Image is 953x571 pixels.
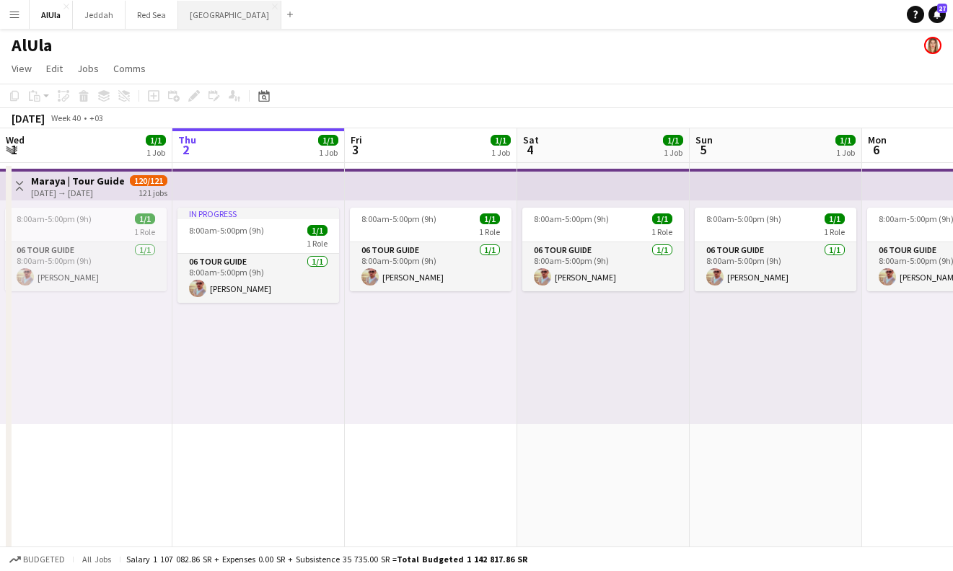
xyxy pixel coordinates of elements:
[79,554,114,565] span: All jobs
[126,1,178,29] button: Red Sea
[146,147,165,158] div: 1 Job
[77,62,99,75] span: Jobs
[146,135,166,146] span: 1/1
[522,242,684,291] app-card-role: 06 Tour Guide1/18:00am-5:00pm (9h)[PERSON_NAME]
[31,174,125,187] h3: Maraya | Tour Guide
[835,135,856,146] span: 1/1
[824,226,845,237] span: 1 Role
[189,225,264,236] span: 8:00am-5:00pm (9h)
[5,208,167,291] app-job-card: 8:00am-5:00pm (9h)1/11 Role06 Tour Guide1/18:00am-5:00pm (9h)[PERSON_NAME]
[534,213,609,224] span: 8:00am-5:00pm (9h)
[866,141,887,158] span: 6
[6,133,25,146] span: Wed
[695,133,713,146] span: Sun
[177,254,339,303] app-card-role: 06 Tour Guide1/18:00am-5:00pm (9h)[PERSON_NAME]
[351,133,362,146] span: Fri
[135,213,155,224] span: 1/1
[307,238,328,249] span: 1 Role
[480,213,500,224] span: 1/1
[307,225,328,236] span: 1/1
[12,62,32,75] span: View
[178,1,281,29] button: [GEOGRAPHIC_DATA]
[73,1,126,29] button: Jeddah
[350,208,511,291] app-job-card: 8:00am-5:00pm (9h)1/11 Role06 Tour Guide1/18:00am-5:00pm (9h)[PERSON_NAME]
[48,112,84,123] span: Week 40
[491,147,510,158] div: 1 Job
[479,226,500,237] span: 1 Role
[176,141,196,158] span: 2
[695,208,856,291] app-job-card: 8:00am-5:00pm (9h)1/11 Role06 Tour Guide1/18:00am-5:00pm (9h)[PERSON_NAME]
[30,1,73,29] button: AlUla
[521,141,539,158] span: 4
[46,62,63,75] span: Edit
[348,141,362,158] span: 3
[107,59,151,78] a: Comms
[361,213,436,224] span: 8:00am-5:00pm (9h)
[40,59,69,78] a: Edit
[31,187,125,198] div: [DATE] → [DATE]
[177,208,339,219] div: In progress
[350,242,511,291] app-card-role: 06 Tour Guide1/18:00am-5:00pm (9h)[PERSON_NAME]
[652,213,672,224] span: 1/1
[924,37,941,54] app-user-avatar: Amani Jawad
[695,242,856,291] app-card-role: 06 Tour Guide1/18:00am-5:00pm (9h)[PERSON_NAME]
[4,141,25,158] span: 1
[130,175,167,186] span: 120/121
[134,226,155,237] span: 1 Role
[126,554,527,565] div: Salary 1 107 082.86 SR + Expenses 0.00 SR + Subsistence 35 735.00 SR =
[868,133,887,146] span: Mon
[71,59,105,78] a: Jobs
[928,6,946,23] a: 27
[523,133,539,146] span: Sat
[693,141,713,158] span: 5
[12,111,45,125] div: [DATE]
[23,554,65,565] span: Budgeted
[663,135,683,146] span: 1/1
[178,133,196,146] span: Thu
[397,554,527,565] span: Total Budgeted 1 142 817.86 SR
[177,208,339,303] app-job-card: In progress8:00am-5:00pm (9h)1/11 Role06 Tour Guide1/18:00am-5:00pm (9h)[PERSON_NAME]
[318,135,338,146] span: 1/1
[522,208,684,291] app-job-card: 8:00am-5:00pm (9h)1/11 Role06 Tour Guide1/18:00am-5:00pm (9h)[PERSON_NAME]
[89,112,103,123] div: +03
[825,213,845,224] span: 1/1
[139,186,167,198] div: 121 jobs
[491,135,511,146] span: 1/1
[6,59,38,78] a: View
[17,213,92,224] span: 8:00am-5:00pm (9h)
[836,147,855,158] div: 1 Job
[5,242,167,291] app-card-role: 06 Tour Guide1/18:00am-5:00pm (9h)[PERSON_NAME]
[664,147,682,158] div: 1 Job
[12,35,52,56] h1: AlUla
[113,62,146,75] span: Comms
[7,552,67,567] button: Budgeted
[937,4,947,13] span: 27
[319,147,338,158] div: 1 Job
[706,213,781,224] span: 8:00am-5:00pm (9h)
[651,226,672,237] span: 1 Role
